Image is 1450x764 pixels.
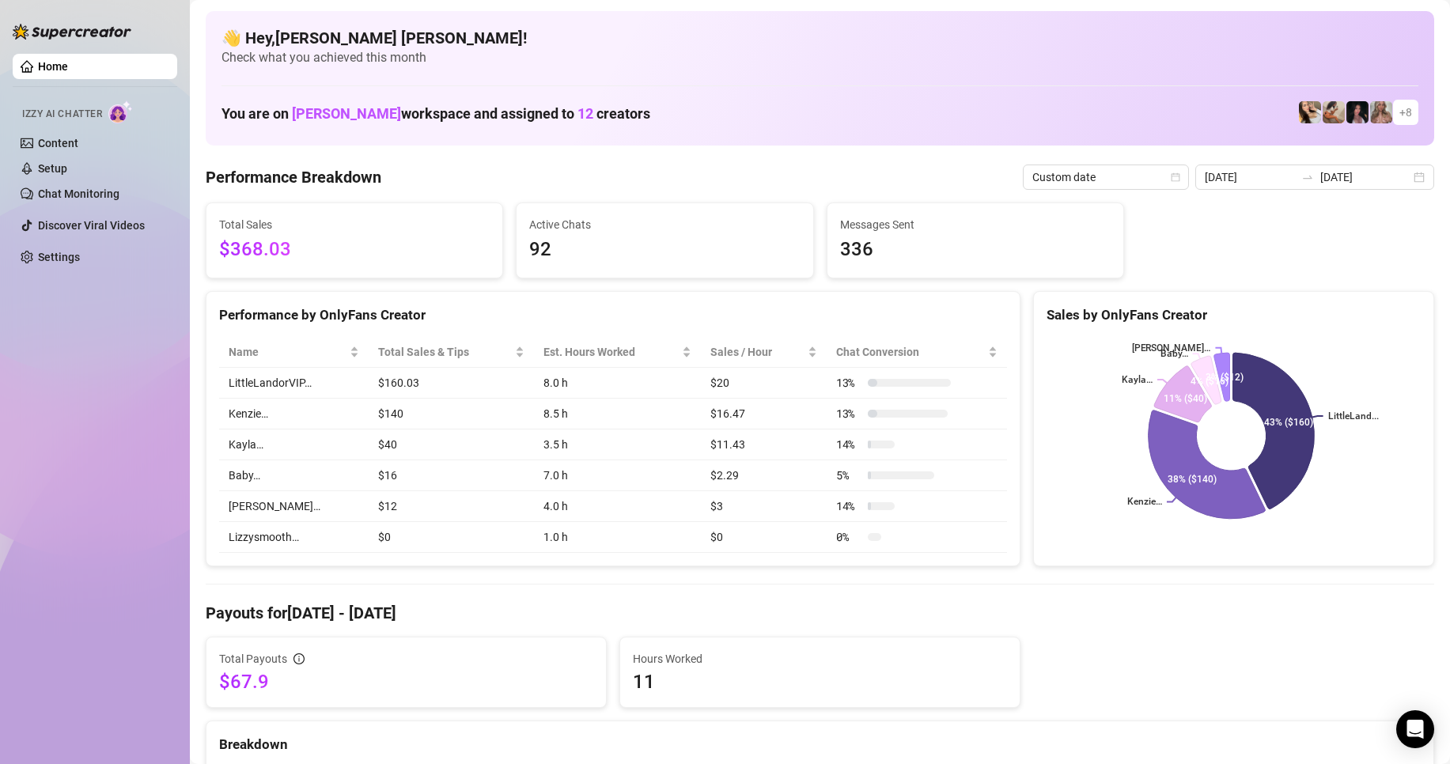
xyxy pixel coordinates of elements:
td: [PERSON_NAME]… [219,491,369,522]
img: logo-BBDzfeDw.svg [13,24,131,40]
td: 1.0 h [534,522,701,553]
span: Hours Worked [633,650,1007,668]
span: 11 [633,669,1007,694]
td: Baby… [219,460,369,491]
div: Breakdown [219,734,1421,755]
text: LittleLand... [1328,410,1379,422]
span: 13 % [836,405,861,422]
td: 8.5 h [534,399,701,429]
span: Izzy AI Chatter [22,107,102,122]
span: $67.9 [219,669,593,694]
span: info-circle [293,653,305,664]
td: $0 [369,522,534,553]
td: 7.0 h [534,460,701,491]
img: Kayla (@kaylathaylababy) [1323,101,1345,123]
span: 0 % [836,528,861,546]
th: Total Sales & Tips [369,337,534,368]
h1: You are on workspace and assigned to creators [221,105,650,123]
span: [PERSON_NAME] [292,105,401,122]
a: Settings [38,251,80,263]
td: Lizzysmooth… [219,522,369,553]
a: Setup [38,162,67,175]
a: Content [38,137,78,149]
span: 13 % [836,374,861,391]
td: $16.47 [701,399,827,429]
input: Start date [1205,168,1295,186]
span: 92 [529,235,800,265]
td: $140 [369,399,534,429]
h4: Payouts for [DATE] - [DATE] [206,602,1434,624]
text: [PERSON_NAME]… [1132,342,1211,354]
span: calendar [1171,172,1180,182]
span: 14 % [836,436,861,453]
td: LittleLandorVIP… [219,368,369,399]
a: Chat Monitoring [38,187,119,200]
th: Sales / Hour [701,337,827,368]
span: Name [229,343,346,361]
input: End date [1320,168,1410,186]
span: Total Payouts [219,650,287,668]
td: $12 [369,491,534,522]
td: $20 [701,368,827,399]
div: Open Intercom Messenger [1396,710,1434,748]
span: Total Sales [219,216,490,233]
td: $2.29 [701,460,827,491]
td: $16 [369,460,534,491]
td: Kenzie… [219,399,369,429]
span: 12 [577,105,593,122]
img: Baby (@babyyyybellaa) [1346,101,1369,123]
a: Home [38,60,68,73]
text: Kayla… [1122,374,1153,385]
span: Messages Sent [840,216,1111,233]
td: $0 [701,522,827,553]
div: Performance by OnlyFans Creator [219,304,1007,326]
td: 8.0 h [534,368,701,399]
span: Active Chats [529,216,800,233]
span: + 8 [1399,104,1412,121]
div: Sales by OnlyFans Creator [1047,304,1421,326]
span: Chat Conversion [836,343,985,361]
h4: Performance Breakdown [206,166,381,188]
text: Baby… [1160,348,1188,359]
a: Discover Viral Videos [38,219,145,232]
span: Check what you achieved this month [221,49,1418,66]
th: Chat Conversion [827,337,1007,368]
td: $40 [369,429,534,460]
span: 14 % [836,497,861,515]
td: Kayla… [219,429,369,460]
td: 4.0 h [534,491,701,522]
img: Kenzie (@dmaxkenz) [1370,101,1392,123]
span: swap-right [1301,171,1314,183]
th: Name [219,337,369,368]
span: 336 [840,235,1111,265]
td: $11.43 [701,429,827,460]
td: $3 [701,491,827,522]
span: to [1301,171,1314,183]
h4: 👋 Hey, [PERSON_NAME] [PERSON_NAME] ! [221,27,1418,49]
span: Total Sales & Tips [378,343,512,361]
img: AI Chatter [108,100,133,123]
text: Kenzie… [1127,497,1162,508]
td: 3.5 h [534,429,701,460]
td: $160.03 [369,368,534,399]
span: $368.03 [219,235,490,265]
span: 5 % [836,467,861,484]
img: Avry (@avryjennerfree) [1299,101,1321,123]
div: Est. Hours Worked [543,343,679,361]
span: Custom date [1032,165,1179,189]
span: Sales / Hour [710,343,805,361]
